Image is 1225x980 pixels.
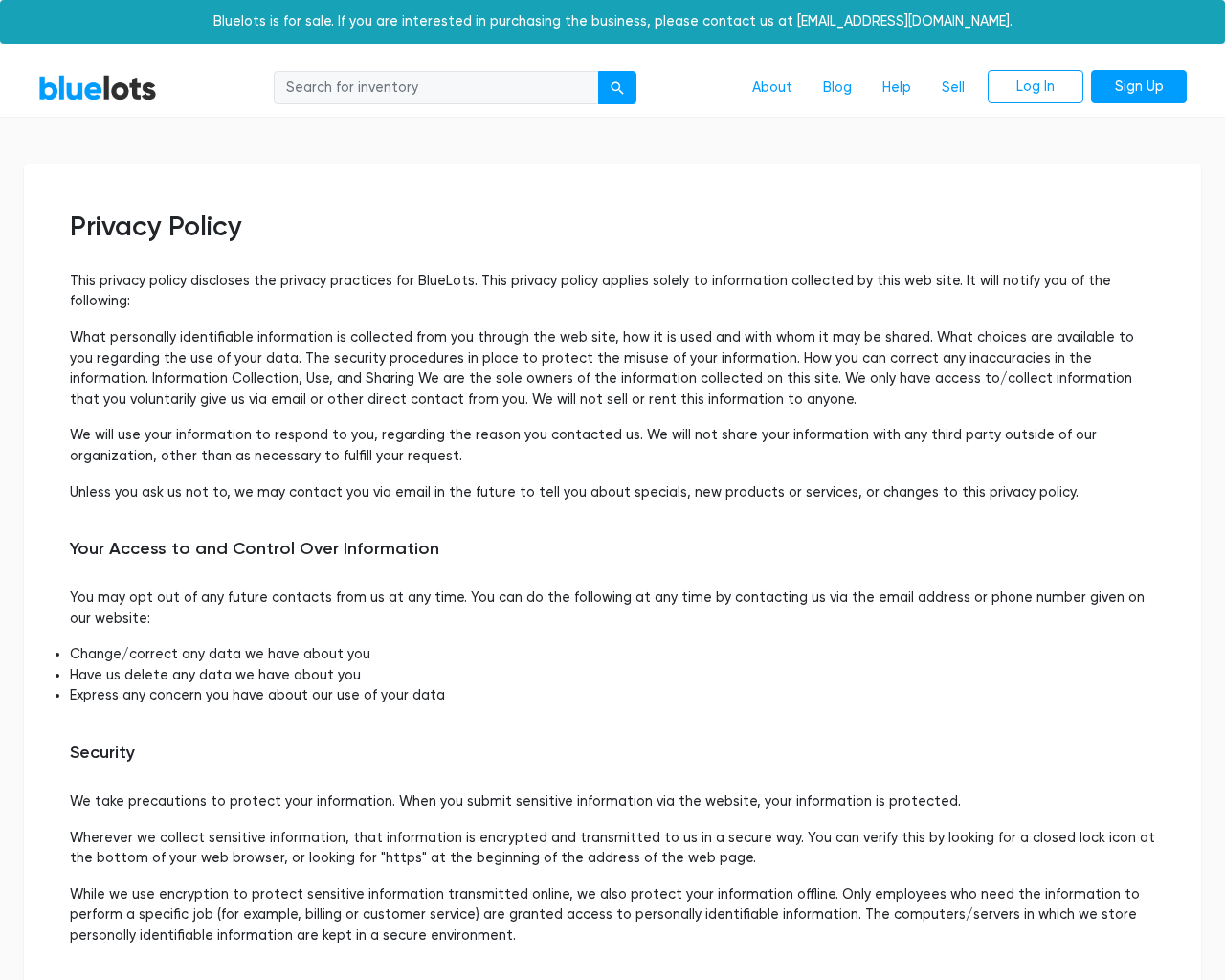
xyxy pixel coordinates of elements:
[38,74,157,101] a: BlueLots
[988,70,1083,104] a: Log In
[1091,70,1187,104] a: Sign Up
[70,685,1155,706] p: Express any concern you have about our use of your data
[926,70,980,106] a: Sell
[70,271,1155,312] p: This privacy policy discloses the privacy practices for BlueLots. This privacy policy applies sol...
[70,588,1155,629] p: You may opt out of any future contacts from us at any time. You can do the following at any time ...
[70,539,1155,560] h5: Your Access to and Control Over Information
[70,665,1155,686] p: Have us delete any data we have about you
[70,210,1155,243] h2: Privacy Policy
[70,482,1155,503] p: Unless you ask us not to, we may contact you via email in the future to tell you about specials, ...
[70,791,1155,813] p: We take precautions to protect your information. When you submit sensitive information via the we...
[70,743,1155,764] h5: Security
[70,644,1155,665] p: Change/correct any data we have about you
[70,828,1155,869] p: Wherever we collect sensitive information, that information is encrypted and transmitted to us in...
[70,425,1155,466] p: We will use your information to respond to you, regarding the reason you contacted us. We will no...
[808,70,867,106] a: Blog
[867,70,926,106] a: Help
[737,70,808,106] a: About
[70,327,1155,410] p: What personally identifiable information is collected from you through the web site, how it is us...
[70,884,1155,947] p: While we use encryption to protect sensitive information transmitted online, we also protect your...
[274,71,599,105] input: Search for inventory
